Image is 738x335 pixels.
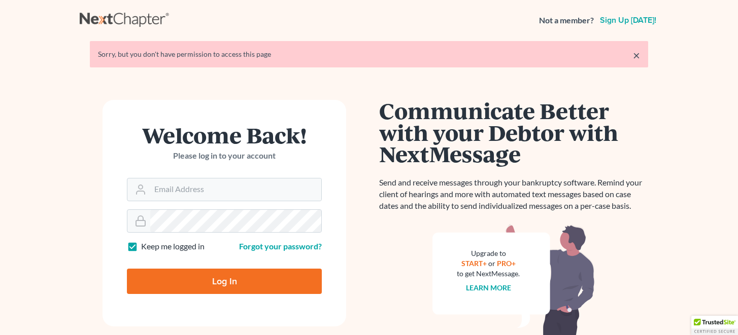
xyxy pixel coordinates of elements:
p: Send and receive messages through your bankruptcy software. Remind your client of hearings and mo... [379,177,648,212]
div: Sorry, but you don't have permission to access this page [98,49,640,59]
a: Forgot your password? [239,241,322,251]
h1: Communicate Better with your Debtor with NextMessage [379,100,648,165]
span: or [488,259,495,268]
p: Please log in to your account [127,150,322,162]
label: Keep me logged in [141,241,205,252]
input: Email Address [150,178,321,201]
strong: Not a member? [539,15,594,26]
div: Upgrade to [457,248,520,258]
a: START+ [461,259,487,268]
input: Log In [127,269,322,294]
div: to get NextMessage. [457,269,520,279]
a: PRO+ [497,259,516,268]
a: × [633,49,640,61]
a: Sign up [DATE]! [598,16,658,24]
a: Learn more [466,283,511,292]
h1: Welcome Back! [127,124,322,146]
div: TrustedSite Certified [691,316,738,335]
